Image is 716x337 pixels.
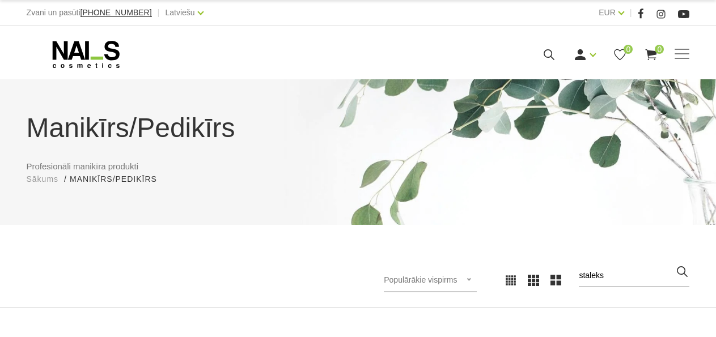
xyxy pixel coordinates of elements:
div: Profesionāli manikīra produkti [18,108,698,185]
a: Latviešu [165,6,194,19]
div: Zvani un pasūti [27,6,152,20]
span: | [630,6,632,20]
span: Sākums [27,174,59,184]
span: [PHONE_NUMBER] [81,8,152,17]
a: Sākums [27,173,59,185]
a: 0 [644,48,658,62]
span: 0 [655,45,664,54]
span: Populārākie vispirms [384,275,457,284]
li: Manikīrs/Pedikīrs [70,173,168,185]
input: Meklēt produktus ... [579,265,689,287]
span: | [158,6,160,20]
a: [PHONE_NUMBER] [81,8,152,17]
a: EUR [599,6,616,19]
h1: Manikīrs/Pedikīrs [27,108,690,148]
span: 0 [624,45,633,54]
a: 0 [613,48,627,62]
